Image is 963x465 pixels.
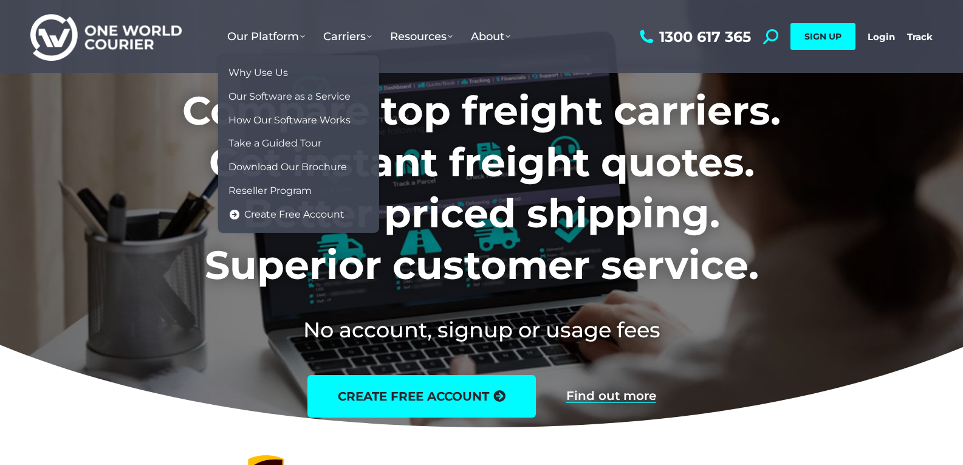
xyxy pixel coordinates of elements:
[907,31,933,43] a: Track
[868,31,895,43] a: Login
[228,161,347,174] span: Download Our Brochure
[637,29,751,44] a: 1300 617 365
[390,30,453,43] span: Resources
[30,12,182,61] img: One World Courier
[381,18,462,55] a: Resources
[323,30,372,43] span: Carriers
[224,85,373,109] a: Our Software as a Service
[566,390,656,403] a: Find out more
[224,156,373,179] a: Download Our Brochure
[228,67,288,80] span: Why Use Us
[102,85,861,291] h1: Compare top freight carriers. Get instant freight quotes. Better priced shipping. Superior custom...
[102,315,861,345] h2: No account, signup or usage fees
[227,30,305,43] span: Our Platform
[224,132,373,156] a: Take a Guided Tour
[804,31,841,42] span: SIGN UP
[224,203,373,227] a: Create Free Account
[228,185,312,198] span: Reseller Program
[224,61,373,85] a: Why Use Us
[228,114,351,127] span: How Our Software Works
[228,137,321,150] span: Take a Guided Tour
[314,18,381,55] a: Carriers
[228,91,351,103] span: Our Software as a Service
[790,23,855,50] a: SIGN UP
[462,18,519,55] a: About
[307,375,536,418] a: create free account
[224,179,373,203] a: Reseller Program
[244,208,344,221] span: Create Free Account
[471,30,510,43] span: About
[224,109,373,133] a: How Our Software Works
[218,18,314,55] a: Our Platform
